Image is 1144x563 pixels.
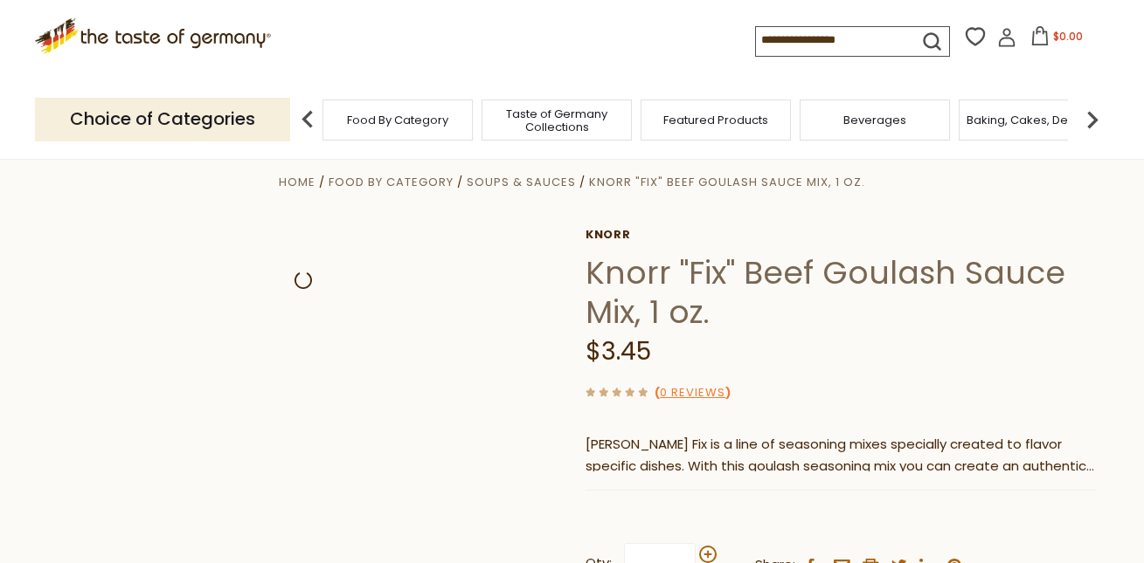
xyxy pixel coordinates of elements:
[586,334,651,368] span: $3.45
[1053,29,1083,44] span: $0.00
[586,434,1097,477] p: [PERSON_NAME] Fix is a line of seasoning mixes specially created to flavor specific dishes. With ...
[290,102,325,137] img: previous arrow
[967,113,1102,127] a: Baking, Cakes, Desserts
[1075,102,1110,137] img: next arrow
[35,98,290,141] p: Choice of Categories
[843,113,906,127] a: Beverages
[467,174,576,190] a: Soups & Sauces
[589,174,865,190] a: Knorr "Fix" Beef Goulash Sauce Mix, 1 oz.
[347,113,448,127] a: Food By Category
[655,384,731,401] span: ( )
[329,174,454,190] a: Food By Category
[279,174,315,190] a: Home
[586,228,1097,242] a: Knorr
[660,384,725,402] a: 0 Reviews
[487,107,627,134] a: Taste of Germany Collections
[586,253,1097,332] h1: Knorr "Fix" Beef Goulash Sauce Mix, 1 oz.
[663,113,768,127] a: Featured Products
[1020,26,1094,52] button: $0.00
